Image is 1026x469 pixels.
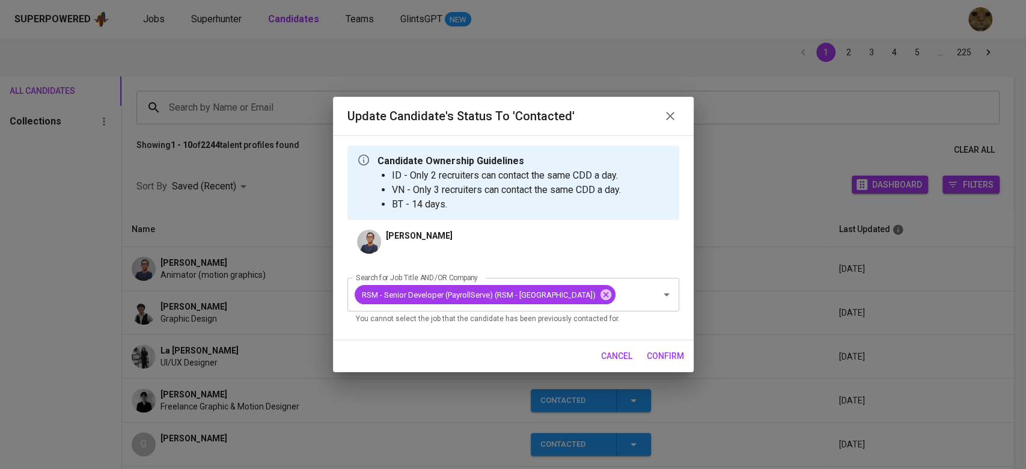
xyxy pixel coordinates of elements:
[355,285,615,304] div: RSM - Senior Developer (PayrollServe) (RSM - [GEOGRAPHIC_DATA])
[357,230,381,254] img: 41113bb1057a05ce8495dbe5f0fa0a59.jpg
[647,349,684,364] span: confirm
[392,168,621,183] li: ID - Only 2 recruiters can contact the same CDD a day.
[386,230,453,242] p: [PERSON_NAME]
[601,349,632,364] span: cancel
[392,183,621,197] li: VN - Only 3 recruiters can contact the same CDD a day.
[347,106,575,126] h6: Update Candidate's Status to 'Contacted'
[355,289,603,301] span: RSM - Senior Developer (PayrollServe) (RSM - [GEOGRAPHIC_DATA])
[658,286,675,303] button: Open
[596,345,637,367] button: cancel
[356,313,671,325] p: You cannot select the job that the candidate has been previously contacted for.
[392,197,621,212] li: BT - 14 days.
[642,345,689,367] button: confirm
[377,154,621,168] p: Candidate Ownership Guidelines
